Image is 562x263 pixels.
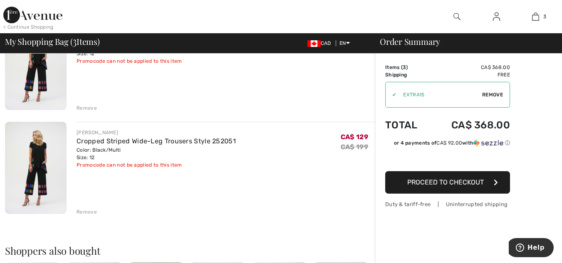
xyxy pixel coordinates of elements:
img: search the website [453,12,460,22]
iframe: Opens a widget where you can find more information [509,238,554,259]
td: Shipping [385,71,429,79]
span: My Shopping Bag ( Items) [5,37,100,46]
img: Cropped Striped Wide-Leg Trousers Style 252051 [5,122,67,214]
div: Color: Black/Multi Size: 12 [77,146,236,161]
td: Free [429,71,510,79]
span: EN [339,40,350,46]
s: CA$ 199 [341,143,368,151]
span: CA$ 92.00 [436,140,462,146]
a: Cropped Striped Wide-Leg Trousers Style 252051 [77,137,236,145]
div: Promocode can not be applied to this item [77,57,236,65]
div: Order Summary [370,37,557,46]
span: CAD [307,40,334,46]
div: Duty & tariff-free | Uninterrupted shipping [385,200,510,208]
div: ✔ [386,91,396,98]
td: CA$ 368.00 [429,111,510,139]
div: or 4 payments ofCA$ 92.00withSezzle Click to learn more about Sezzle [385,139,510,150]
img: Cropped Striped Wide-Leg Trousers Style 252051 [5,18,67,110]
div: Promocode can not be applied to this item [77,161,236,169]
input: Promo code [396,82,482,107]
button: Proceed to Checkout [385,171,510,194]
div: [PERSON_NAME] [77,129,236,136]
img: My Info [493,12,500,22]
div: Remove [77,208,97,216]
div: Remove [77,104,97,112]
span: Proceed to Checkout [407,178,484,186]
span: Remove [482,91,503,98]
div: < Continue Shopping [3,23,54,31]
td: Items ( ) [385,64,429,71]
span: 3 [73,35,77,46]
span: CA$ 129 [341,133,368,141]
td: CA$ 368.00 [429,64,510,71]
td: Total [385,111,429,139]
img: Canadian Dollar [307,40,321,47]
div: or 4 payments of with [394,139,510,147]
h2: Shoppers also bought [5,246,375,256]
span: 3 [543,13,546,20]
img: Sezzle [473,139,503,147]
img: 1ère Avenue [3,7,62,23]
span: 3 [403,64,406,70]
img: My Bag [532,12,539,22]
a: Sign In [486,12,507,22]
a: 3 [516,12,555,22]
iframe: PayPal-paypal [385,150,510,168]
